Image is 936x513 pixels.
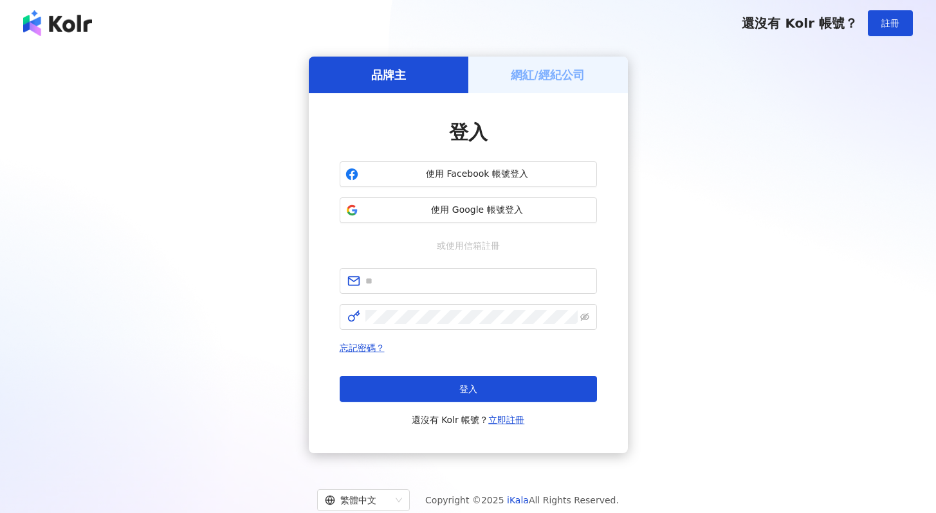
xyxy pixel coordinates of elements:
[488,415,524,425] a: 立即註冊
[363,204,591,217] span: 使用 Google 帳號登入
[23,10,92,36] img: logo
[325,490,390,510] div: 繁體中文
[340,376,597,402] button: 登入
[742,15,858,31] span: 還沒有 Kolr 帳號？
[412,412,525,428] span: 還沒有 Kolr 帳號？
[340,197,597,223] button: 使用 Google 帳號登入
[340,161,597,187] button: 使用 Facebook 帳號登入
[425,492,619,508] span: Copyright © 2025 All Rights Reserved.
[340,343,385,353] a: 忘記密碼？
[507,495,529,505] a: iKala
[363,168,591,181] span: 使用 Facebook 帳號登入
[580,312,589,321] span: eye-invisible
[371,67,406,83] h5: 品牌主
[428,239,509,253] span: 或使用信箱註冊
[511,67,585,83] h5: 網紅/經紀公司
[868,10,913,36] button: 註冊
[459,384,477,394] span: 登入
[881,18,899,28] span: 註冊
[449,121,488,143] span: 登入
